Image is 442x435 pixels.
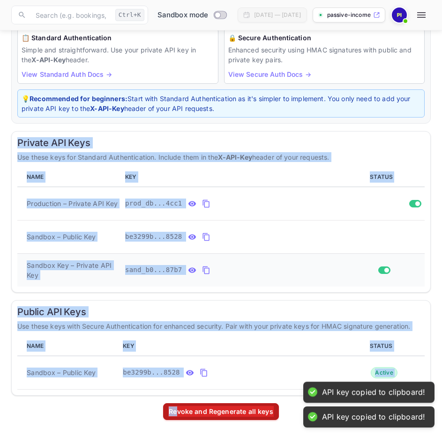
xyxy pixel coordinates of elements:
[17,152,425,162] p: Use these keys for Standard Authentication. Include them in the header of your requests.
[125,199,182,208] span: prod_db...4cc1
[157,10,209,21] span: Sandbox mode
[22,33,214,43] h6: 📋 Standard Authentication
[168,406,274,417] div: Revoke and Regenerate all keys
[17,137,425,148] h6: Private API Keys
[17,337,425,390] table: public api keys table
[27,232,96,242] span: Sandbox – Public Key
[344,168,425,187] th: STATUS
[17,168,121,187] th: NAME
[90,104,124,112] strong: X-API-Key
[392,7,407,22] img: Passive Income
[218,153,252,161] strong: X-API-Key
[125,265,182,275] span: sand_b0...87b7
[322,412,425,422] div: API key copied to clipboard!
[343,337,425,356] th: STATUS
[30,6,112,24] input: Search (e.g. bookings, documentation)
[22,70,112,78] a: View Standard Auth Docs →
[22,94,420,113] p: 💡 Start with Standard Authentication as it's simpler to implement. You only need to add your priv...
[27,199,118,208] span: Production – Private API Key
[17,306,425,317] h6: Public API Keys
[27,368,96,377] span: Sandbox – Public Key
[17,168,425,287] table: private api keys table
[115,9,144,21] div: Ctrl+K
[31,56,65,64] strong: X-API-Key
[121,168,344,187] th: KEY
[228,33,421,43] h6: 🔒 Secure Authentication
[154,10,230,21] div: Switch to Production mode
[371,367,397,378] div: Active
[228,45,421,65] p: Enhanced security using HMAC signatures with public and private key pairs.
[228,70,311,78] a: View Secure Auth Docs →
[17,321,425,331] p: Use these keys with Secure Authentication for enhanced security. Pair with your private keys for ...
[17,253,121,287] td: Sandbox Key – Private API Key
[254,11,301,19] div: [DATE] — [DATE]
[125,232,182,242] span: be3299b...8528
[123,368,180,377] span: be3299b...8528
[322,387,425,397] div: API key copied to clipboard!
[30,95,127,103] strong: Recommended for beginners:
[327,11,371,19] p: passive-income-z2tuu.n...
[22,45,214,65] p: Simple and straightforward. Use your private API key in the header.
[119,337,343,356] th: KEY
[17,337,119,356] th: NAME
